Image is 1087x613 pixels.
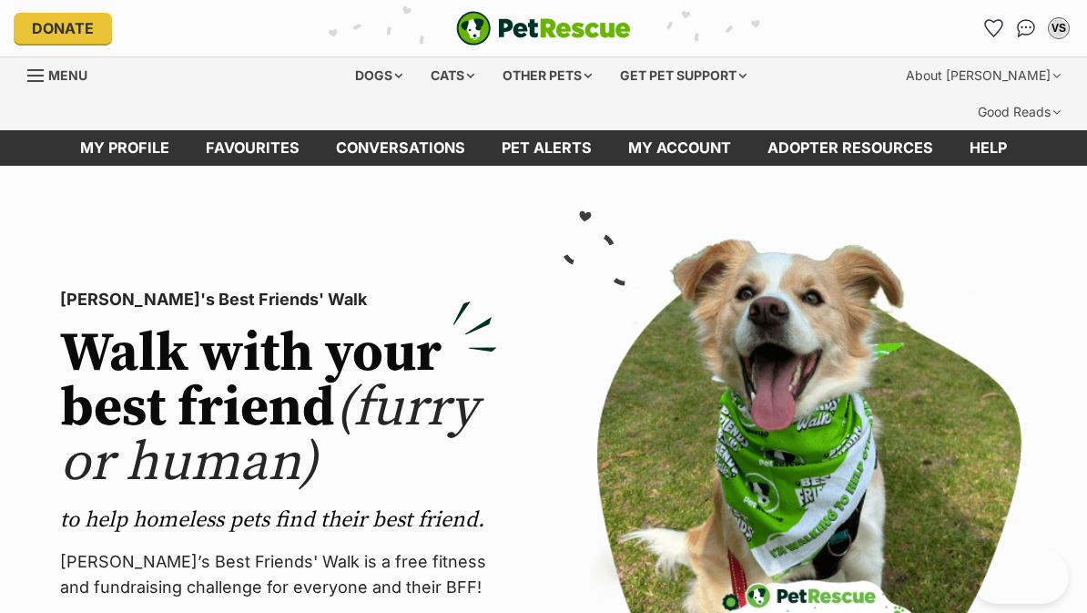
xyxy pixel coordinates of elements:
[60,327,497,491] h2: Walk with your best friend
[60,506,497,535] p: to help homeless pets find their best friend.
[979,14,1008,43] a: Favourites
[14,13,112,44] a: Donate
[456,11,631,46] img: logo-e224e6f780fb5917bec1dbf3a21bbac754714ae5b6737aabdf751b685950b380.svg
[60,549,497,600] p: [PERSON_NAME]’s Best Friends' Walk is a free fitness and fundraising challenge for everyone and t...
[1011,14,1041,43] a: Conversations
[62,130,188,166] a: My profile
[979,14,1073,43] ul: Account quick links
[483,130,610,166] a: Pet alerts
[965,94,1073,130] div: Good Reads
[970,549,1069,604] iframe: Help Scout Beacon - Open
[48,67,87,83] span: Menu
[188,130,318,166] a: Favourites
[607,57,759,94] div: Get pet support
[1044,14,1073,43] button: My account
[610,130,749,166] a: My account
[342,57,415,94] div: Dogs
[27,57,100,90] a: Menu
[60,374,478,497] span: (furry or human)
[490,57,604,94] div: Other pets
[1050,19,1068,37] div: VS
[60,287,497,312] p: [PERSON_NAME]'s Best Friends' Walk
[418,57,487,94] div: Cats
[749,130,951,166] a: Adopter resources
[318,130,483,166] a: conversations
[456,11,631,46] a: PetRescue
[893,57,1073,94] div: About [PERSON_NAME]
[1017,19,1036,37] img: chat-41dd97257d64d25036548639549fe6c8038ab92f7586957e7f3b1b290dea8141.svg
[951,130,1025,166] a: Help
